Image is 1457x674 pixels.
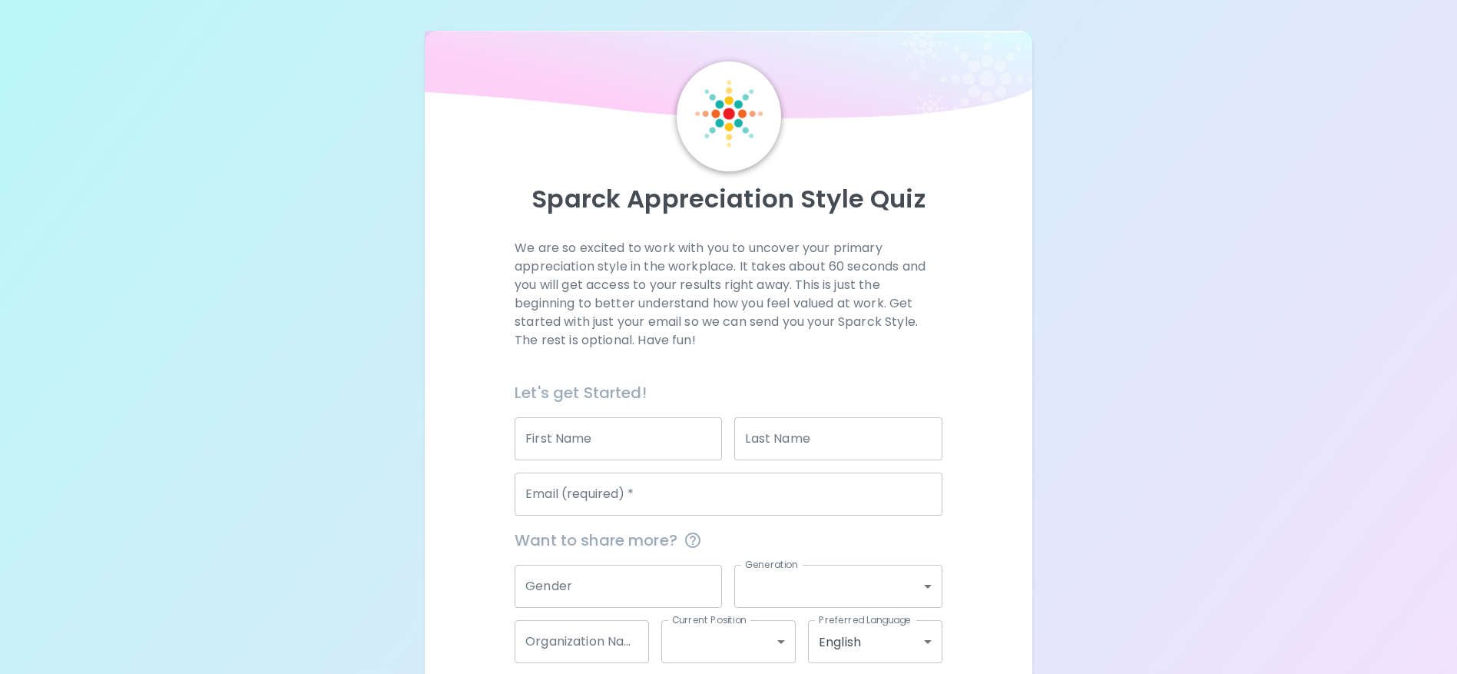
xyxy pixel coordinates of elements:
p: We are so excited to work with you to uncover your primary appreciation style in the workplace. I... [515,239,942,350]
img: wave [425,31,1031,126]
label: Preferred Language [819,613,911,626]
label: Generation [745,558,798,571]
label: Current Position [672,613,747,626]
h6: Let's get Started! [515,380,942,405]
svg: This information is completely confidential and only used for aggregated appreciation studies at ... [684,531,702,549]
p: Sparck Appreciation Style Quiz [443,184,1013,214]
div: English [808,620,942,663]
span: Want to share more? [515,528,942,553]
img: Sparck Logo [695,80,763,148]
